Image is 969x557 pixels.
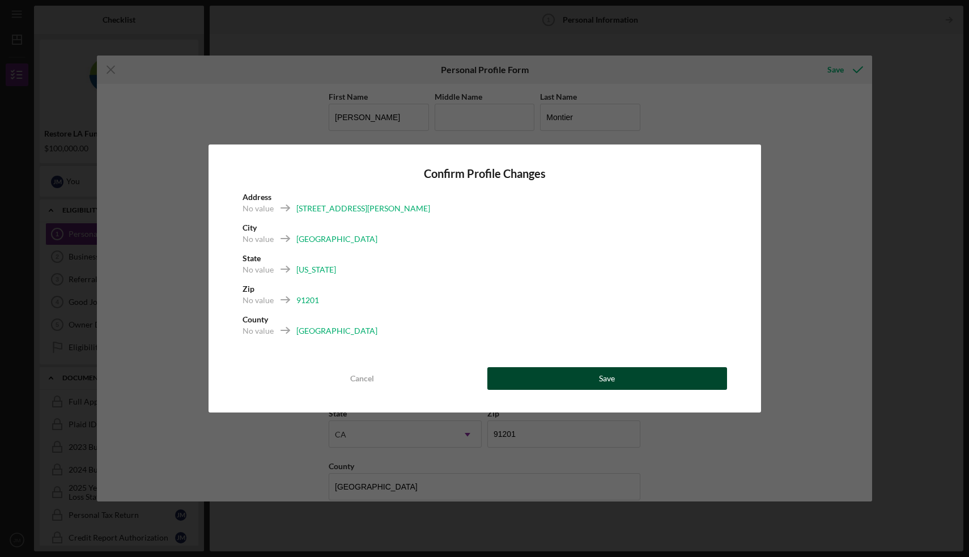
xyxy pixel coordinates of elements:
button: Cancel [243,367,482,390]
div: [US_STATE] [296,264,336,275]
div: [GEOGRAPHIC_DATA] [296,325,377,337]
h4: Confirm Profile Changes [243,167,727,180]
div: Cancel [350,367,374,390]
div: No value [243,203,274,214]
div: [GEOGRAPHIC_DATA] [296,233,377,245]
div: No value [243,264,274,275]
div: No value [243,295,274,306]
b: Zip [243,284,254,294]
b: City [243,223,257,232]
b: County [243,314,268,324]
div: 91201 [296,295,319,306]
div: No value [243,325,274,337]
div: [STREET_ADDRESS][PERSON_NAME] [296,203,430,214]
b: State [243,253,261,263]
b: Address [243,192,271,202]
div: No value [243,233,274,245]
button: Save [487,367,727,390]
div: Save [599,367,615,390]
